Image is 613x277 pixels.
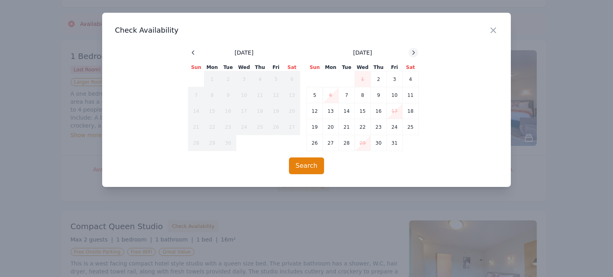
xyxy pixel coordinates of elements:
[268,119,284,135] td: 26
[387,135,403,151] td: 31
[403,64,419,71] th: Sat
[204,135,220,151] td: 29
[371,64,387,71] th: Thu
[339,87,355,103] td: 7
[268,71,284,87] td: 5
[307,103,323,119] td: 12
[355,119,371,135] td: 22
[220,135,236,151] td: 30
[252,119,268,135] td: 25
[323,135,339,151] td: 27
[284,64,300,71] th: Sat
[188,103,204,119] td: 14
[204,119,220,135] td: 22
[323,119,339,135] td: 20
[204,64,220,71] th: Mon
[236,119,252,135] td: 24
[339,103,355,119] td: 14
[307,135,323,151] td: 26
[268,87,284,103] td: 12
[339,119,355,135] td: 21
[403,87,419,103] td: 11
[403,103,419,119] td: 18
[115,26,498,35] h3: Check Availability
[235,49,253,57] span: [DATE]
[355,87,371,103] td: 8
[252,71,268,87] td: 4
[284,87,300,103] td: 13
[307,87,323,103] td: 5
[188,64,204,71] th: Sun
[268,64,284,71] th: Fri
[220,71,236,87] td: 2
[323,103,339,119] td: 13
[387,71,403,87] td: 3
[236,103,252,119] td: 17
[252,64,268,71] th: Thu
[252,87,268,103] td: 11
[339,135,355,151] td: 28
[355,103,371,119] td: 15
[188,87,204,103] td: 7
[188,119,204,135] td: 21
[307,119,323,135] td: 19
[220,87,236,103] td: 9
[355,64,371,71] th: Wed
[236,64,252,71] th: Wed
[220,119,236,135] td: 23
[204,103,220,119] td: 15
[387,64,403,71] th: Fri
[339,64,355,71] th: Tue
[371,135,387,151] td: 30
[323,87,339,103] td: 6
[220,64,236,71] th: Tue
[355,135,371,151] td: 29
[387,103,403,119] td: 17
[371,71,387,87] td: 2
[403,119,419,135] td: 25
[268,103,284,119] td: 19
[387,87,403,103] td: 10
[289,157,324,174] button: Search
[204,71,220,87] td: 1
[236,87,252,103] td: 10
[371,119,387,135] td: 23
[204,87,220,103] td: 8
[353,49,372,57] span: [DATE]
[307,64,323,71] th: Sun
[220,103,236,119] td: 16
[252,103,268,119] td: 18
[284,119,300,135] td: 27
[236,71,252,87] td: 3
[355,71,371,87] td: 1
[371,103,387,119] td: 16
[387,119,403,135] td: 24
[403,71,419,87] td: 4
[284,71,300,87] td: 6
[188,135,204,151] td: 28
[371,87,387,103] td: 9
[284,103,300,119] td: 20
[323,64,339,71] th: Mon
